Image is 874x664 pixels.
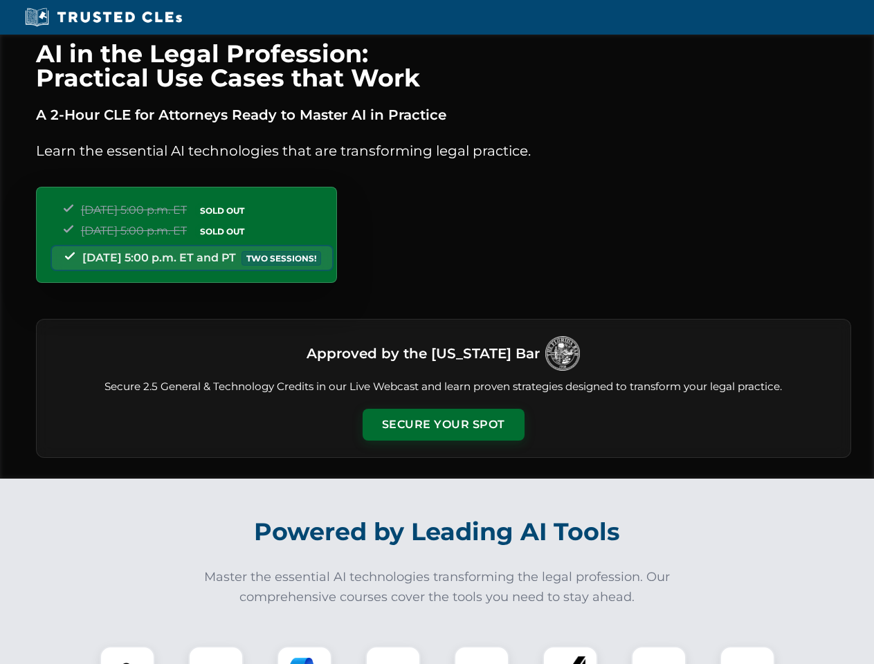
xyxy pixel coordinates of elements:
h3: Approved by the [US_STATE] Bar [307,341,540,366]
button: Secure Your Spot [363,409,525,441]
p: Learn the essential AI technologies that are transforming legal practice. [36,140,851,162]
p: Master the essential AI technologies transforming the legal profession. Our comprehensive courses... [195,567,680,607]
p: Secure 2.5 General & Technology Credits in our Live Webcast and learn proven strategies designed ... [53,379,834,395]
h2: Powered by Leading AI Tools [54,508,821,556]
p: A 2-Hour CLE for Attorneys Ready to Master AI in Practice [36,104,851,126]
span: [DATE] 5:00 p.m. ET [81,224,187,237]
span: SOLD OUT [195,203,249,218]
img: Logo [545,336,580,371]
h1: AI in the Legal Profession: Practical Use Cases that Work [36,41,851,90]
span: SOLD OUT [195,224,249,239]
span: [DATE] 5:00 p.m. ET [81,203,187,216]
img: Trusted CLEs [21,7,186,28]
